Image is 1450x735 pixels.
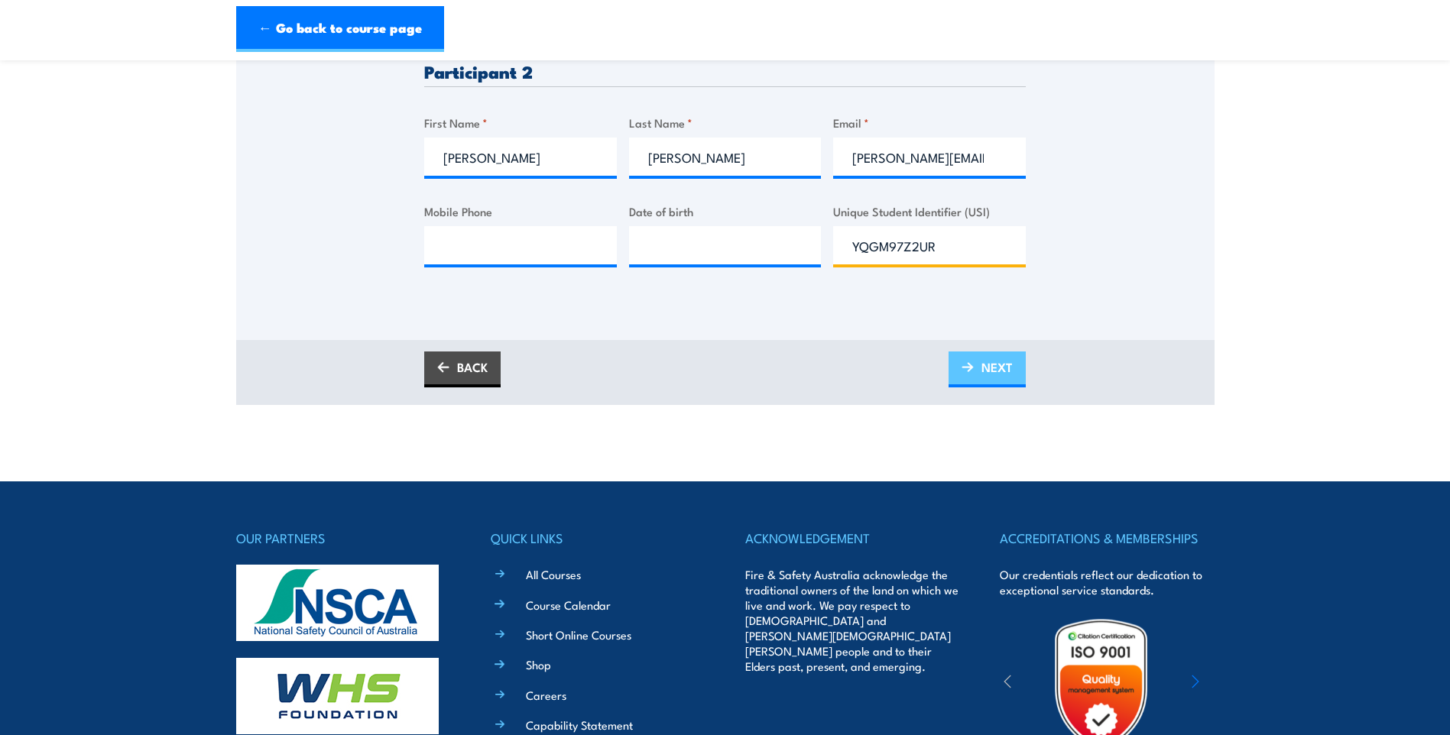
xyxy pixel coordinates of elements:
[526,597,611,613] a: Course Calendar
[629,202,822,220] label: Date of birth
[745,567,959,674] p: Fire & Safety Australia acknowledge the traditional owners of the land on which we live and work....
[236,658,439,734] img: whs-logo-footer
[424,114,617,131] label: First Name
[949,351,1026,387] a: NEXT
[236,565,439,641] img: nsca-logo-footer
[236,6,444,52] a: ← Go back to course page
[1169,658,1302,711] img: ewpa-logo
[833,202,1026,220] label: Unique Student Identifier (USI)
[745,527,959,549] h4: ACKNOWLEDGEMENT
[526,687,566,703] a: Careers
[424,202,617,220] label: Mobile Phone
[424,63,1026,80] h3: Participant 2
[526,717,633,733] a: Capability Statement
[526,627,631,643] a: Short Online Courses
[236,527,450,549] h4: OUR PARTNERS
[1000,527,1214,549] h4: ACCREDITATIONS & MEMBERSHIPS
[491,527,705,549] h4: QUICK LINKS
[629,114,822,131] label: Last Name
[526,656,551,672] a: Shop
[833,114,1026,131] label: Email
[424,351,501,387] a: BACK
[1000,567,1214,597] p: Our credentials reflect our dedication to exceptional service standards.
[526,566,581,582] a: All Courses
[981,347,1013,387] span: NEXT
